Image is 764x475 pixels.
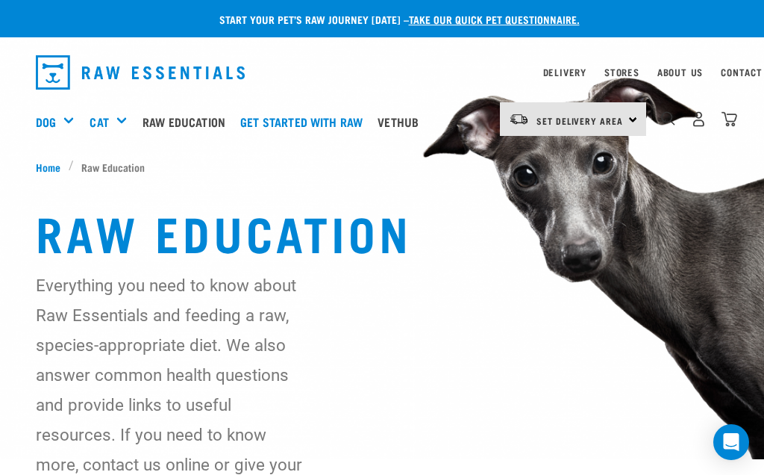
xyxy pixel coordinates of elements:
[713,424,749,460] div: Open Intercom Messenger
[604,69,639,75] a: Stores
[237,92,374,152] a: Get started with Raw
[721,69,763,75] a: Contact
[24,49,740,96] nav: dropdown navigation
[90,113,108,131] a: Cat
[721,111,737,127] img: home-icon@2x.png
[36,205,728,258] h1: Raw Education
[543,69,586,75] a: Delivery
[509,113,529,126] img: van-moving.png
[374,92,430,152] a: Vethub
[139,92,237,152] a: Raw Education
[36,159,69,175] a: Home
[409,16,580,22] a: take our quick pet questionnaire.
[36,159,728,175] nav: breadcrumbs
[36,55,245,90] img: Raw Essentials Logo
[536,118,623,123] span: Set Delivery Area
[691,111,707,127] img: user.png
[36,159,60,175] span: Home
[657,69,703,75] a: About Us
[661,111,675,125] img: home-icon-1@2x.png
[36,113,56,131] a: Dog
